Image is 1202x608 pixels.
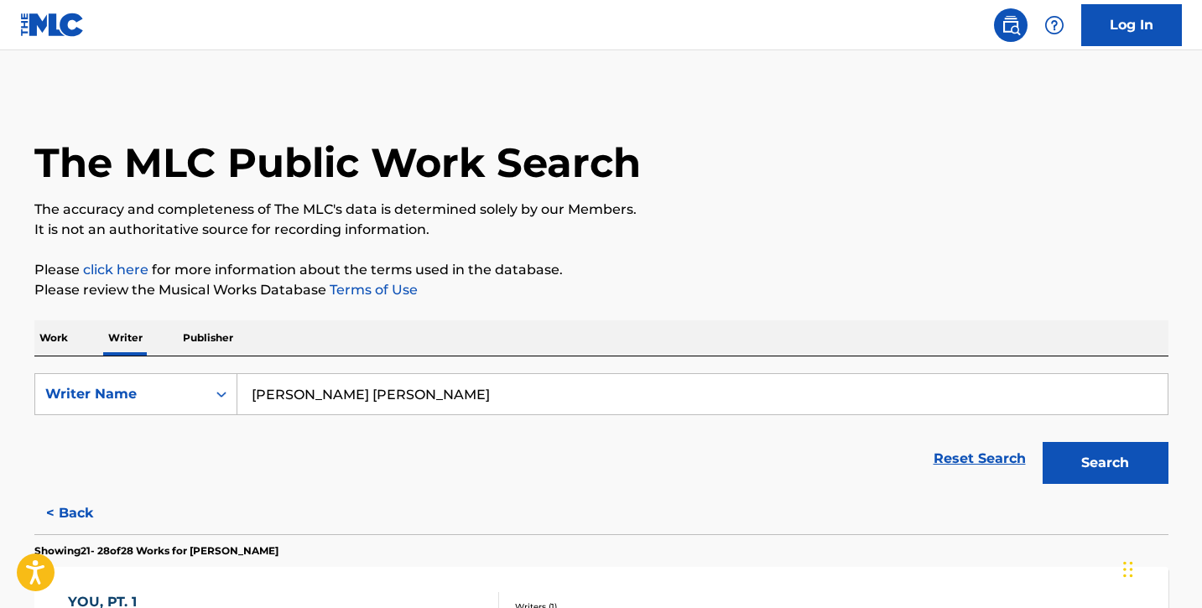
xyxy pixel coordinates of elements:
[34,543,278,559] p: Showing 21 - 28 of 28 Works for [PERSON_NAME]
[1043,442,1168,484] button: Search
[34,492,135,534] button: < Back
[34,373,1168,492] form: Search Form
[45,384,196,404] div: Writer Name
[1038,8,1071,42] div: Help
[34,200,1168,220] p: The accuracy and completeness of The MLC's data is determined solely by our Members.
[34,260,1168,280] p: Please for more information about the terms used in the database.
[1001,15,1021,35] img: search
[178,320,238,356] p: Publisher
[34,220,1168,240] p: It is not an authoritative source for recording information.
[83,262,148,278] a: click here
[1123,544,1133,595] div: Drag
[34,280,1168,300] p: Please review the Musical Works Database
[34,138,641,188] h1: The MLC Public Work Search
[103,320,148,356] p: Writer
[326,282,418,298] a: Terms of Use
[1118,527,1202,608] iframe: Chat Widget
[1044,15,1064,35] img: help
[994,8,1028,42] a: Public Search
[20,13,85,37] img: MLC Logo
[1081,4,1182,46] a: Log In
[34,320,73,356] p: Work
[925,440,1034,477] a: Reset Search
